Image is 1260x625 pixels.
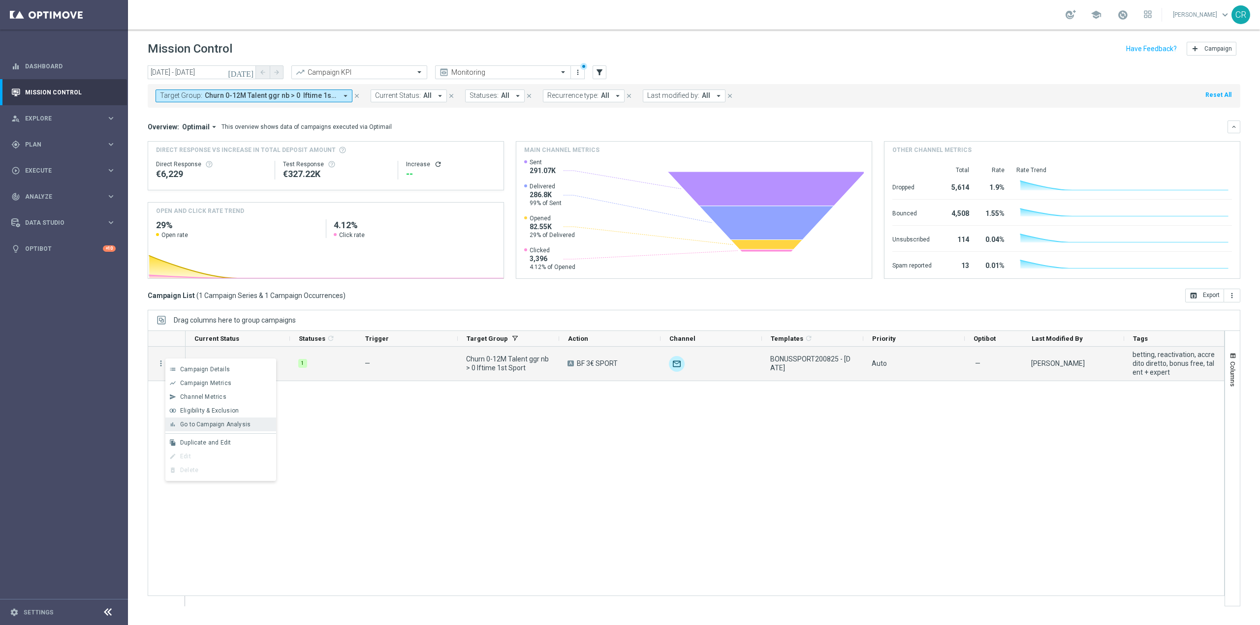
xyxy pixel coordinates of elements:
span: Auto [872,359,887,367]
button: arrow_back [256,65,270,79]
div: 13 [944,257,969,272]
i: arrow_forward [273,69,280,76]
i: arrow_drop_down [436,91,444,100]
button: Last modified by: All arrow_drop_down [643,89,725,102]
span: 82.55K [530,222,575,231]
button: Current Status: All arrow_drop_down [371,89,447,102]
span: Templates [771,335,803,342]
i: arrow_drop_down [210,122,219,131]
button: keyboard_arrow_down [1228,120,1240,133]
a: [PERSON_NAME]keyboard_arrow_down [1172,7,1231,22]
button: more_vert [573,66,583,78]
span: Calculate column [803,333,813,344]
button: list Campaign Details [165,362,276,376]
span: All [423,91,432,100]
span: Current Status: [375,91,421,100]
span: ) [343,291,346,300]
h3: Overview: [148,122,179,131]
button: Reset All [1204,89,1232,100]
div: Rate [981,166,1005,174]
span: Opened [530,214,575,222]
div: Data Studio [11,218,106,227]
button: Data Studio keyboard_arrow_right [11,219,116,227]
i: arrow_drop_down [513,91,522,100]
span: 4.12% of Opened [530,263,575,271]
span: BF 3€ SPORT [577,359,618,368]
button: close [625,90,633,101]
i: keyboard_arrow_right [106,140,116,149]
div: Unsubscribed [892,231,932,246]
span: All [702,91,710,100]
span: All [501,91,509,100]
button: refresh [434,160,442,168]
div: -- [406,168,496,180]
span: ( [196,291,199,300]
span: A [567,360,574,366]
div: Paolo Martiradonna [1031,359,1085,368]
span: Execute [25,168,106,174]
span: All [601,91,609,100]
div: person_search Explore keyboard_arrow_right [11,115,116,122]
div: Analyze [11,192,106,201]
button: file_copy Duplicate and Edit [165,436,276,449]
button: Mission Control [11,89,116,96]
h3: Campaign List [148,291,346,300]
a: Settings [24,609,54,615]
h2: 29% [156,219,318,231]
i: close [626,92,632,99]
span: Statuses: [470,91,499,100]
div: Plan [11,140,106,149]
span: school [1091,9,1102,20]
i: [DATE] [228,68,254,77]
div: 5,614 [944,179,969,194]
div: Mission Control [11,79,116,105]
span: Trigger [365,335,389,342]
button: Optimail arrow_drop_down [179,122,221,131]
button: Statuses: All arrow_drop_down [465,89,525,102]
div: Dashboard [11,53,116,79]
i: show_chart [169,380,176,387]
i: trending_up [295,67,305,77]
i: add [1191,45,1199,53]
span: Campaign Details [180,366,230,373]
div: Row Groups [174,316,296,324]
button: close [725,90,734,101]
span: Channel Metrics [180,393,226,400]
i: close [353,92,360,99]
i: equalizer [11,62,20,71]
i: close [526,92,533,99]
div: 1.55% [981,205,1005,220]
button: equalizer Dashboard [11,62,116,70]
i: preview [439,67,449,77]
span: Go to Campaign Analysis [180,421,251,428]
div: €6,229 [156,168,267,180]
a: Optibot [25,236,103,262]
span: 99% of Sent [530,199,562,207]
ng-select: Campaign KPI [291,65,427,79]
i: keyboard_arrow_down [1230,123,1237,130]
span: Priority [872,335,896,342]
div: Rate Trend [1016,166,1232,174]
span: 291.07K [530,166,556,175]
div: Spam reported [892,257,932,272]
i: keyboard_arrow_right [106,192,116,201]
div: track_changes Analyze keyboard_arrow_right [11,193,116,201]
span: Optimail [182,122,210,131]
h4: Main channel metrics [524,146,599,154]
button: lightbulb Optibot +10 [11,245,116,253]
button: add Campaign [1187,42,1236,56]
div: Total [944,166,969,174]
ng-select: Monitoring [435,65,571,79]
span: Columns [1229,361,1237,387]
i: more_vert [574,68,582,76]
span: Duplicate and Edit [180,439,231,446]
div: Dropped [892,179,932,194]
button: open_in_browser Export [1185,289,1224,302]
div: Test Response [283,160,389,168]
button: close [352,90,361,101]
i: track_changes [11,192,20,201]
div: €327,216 [283,168,389,180]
